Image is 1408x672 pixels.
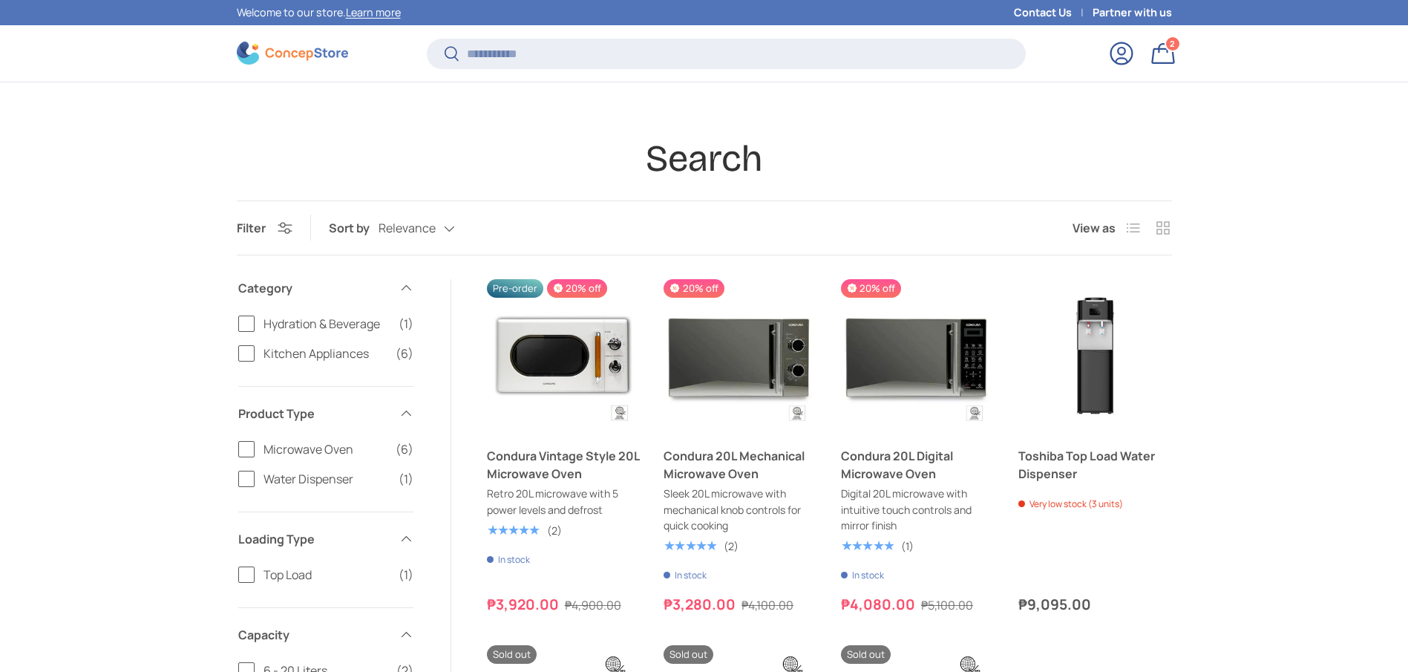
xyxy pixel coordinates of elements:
a: Toshiba Top Load Water Dispenser [1018,447,1172,483]
span: Loading Type [238,530,390,548]
span: 20% off [547,279,607,298]
a: Condura 20L Mechanical Microwave Oven [664,447,817,483]
span: 2 [1170,38,1175,49]
summary: Capacity [238,608,413,662]
a: Condura 20L Digital Microwave Oven [841,447,995,483]
a: Learn more [346,5,401,19]
span: 20% off [664,279,724,298]
span: Top Load [263,566,390,584]
summary: Category [238,261,413,315]
span: Water Dispenser [263,470,390,488]
p: Welcome to our store. [237,4,401,21]
label: Sort by [329,219,379,237]
span: Microwave Oven [263,440,387,458]
span: (6) [396,345,413,362]
span: Sold out [664,645,713,664]
span: Filter [237,220,266,236]
span: View as [1073,219,1116,237]
button: Relevance [379,215,485,241]
span: Capacity [238,626,390,644]
a: Contact Us [1014,4,1093,21]
a: Condura 20L Mechanical Microwave Oven [664,279,817,433]
summary: Loading Type [238,512,413,566]
span: (1) [399,315,413,333]
img: ConcepStore [237,42,348,65]
summary: Product Type [238,387,413,440]
a: Partner with us [1093,4,1172,21]
span: Category [238,279,390,297]
a: Condura Vintage Style 20L Microwave Oven [487,279,641,433]
a: Condura Vintage Style 20L Microwave Oven [487,447,641,483]
span: Sold out [487,645,537,664]
span: Product Type [238,405,390,423]
span: 20% off [841,279,901,298]
span: Kitchen Appliances [263,345,387,362]
span: Pre-order [487,279,543,298]
span: (6) [396,440,413,458]
span: Hydration & Beverage [263,315,390,333]
span: Sold out [841,645,891,664]
a: Toshiba Top Load Water Dispenser [1018,279,1172,433]
h1: Search [237,136,1172,182]
span: (1) [399,470,413,488]
a: Condura 20L Digital Microwave Oven [841,279,995,433]
span: Relevance [379,221,436,235]
span: (1) [399,566,413,584]
button: Filter [237,220,292,236]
